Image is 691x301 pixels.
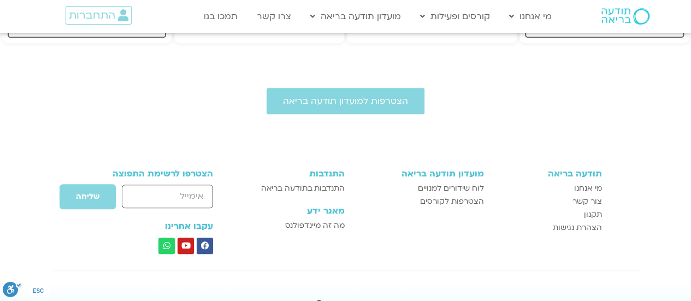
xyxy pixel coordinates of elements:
span: מה זה מיינדפולנס [285,219,345,232]
a: מה זה מיינדפולנס [243,219,344,232]
h3: מועדון תודעה בריאה [356,169,484,179]
a: מי אנחנו [504,6,557,27]
span: לוח שידורים למנויים [418,182,484,195]
a: תמכו בנו [198,6,243,27]
a: הצהרת נגישות [495,221,602,234]
a: צרו קשר [251,6,297,27]
span: הצהרת נגישות [553,221,602,234]
a: קורסים ופעילות [415,6,495,27]
h3: עקבו אחרינו [90,221,214,231]
h3: הצטרפו לרשימת התפוצה [90,169,214,179]
h3: התנדבות [243,169,344,179]
form: טופס חדש [90,184,214,215]
input: אימייל [122,185,213,208]
h3: מאגר ידע [243,206,344,216]
h3: תודעה בריאה [495,169,602,179]
a: התחברות [66,6,132,25]
a: הצטרפות למועדון תודעה בריאה [267,88,424,114]
a: צור קשר [495,195,602,208]
span: תקנון [584,208,602,221]
a: מועדון תודעה בריאה [305,6,406,27]
img: תודעה בריאה [601,8,649,25]
button: שליחה [59,184,116,210]
span: צור קשר [572,195,602,208]
a: מי אנחנו [495,182,602,195]
span: התנדבות בתודעה בריאה [261,182,345,195]
a: הצטרפות לקורסים [356,195,484,208]
a: תקנון [495,208,602,221]
span: שליחה [76,192,99,201]
a: לוח שידורים למנויים [356,182,484,195]
span: הצטרפות למועדון תודעה בריאה [283,96,408,106]
span: מי אנחנו [574,182,602,195]
span: התחברות [69,9,115,21]
a: התנדבות בתודעה בריאה [243,182,344,195]
span: הצטרפות לקורסים [420,195,484,208]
